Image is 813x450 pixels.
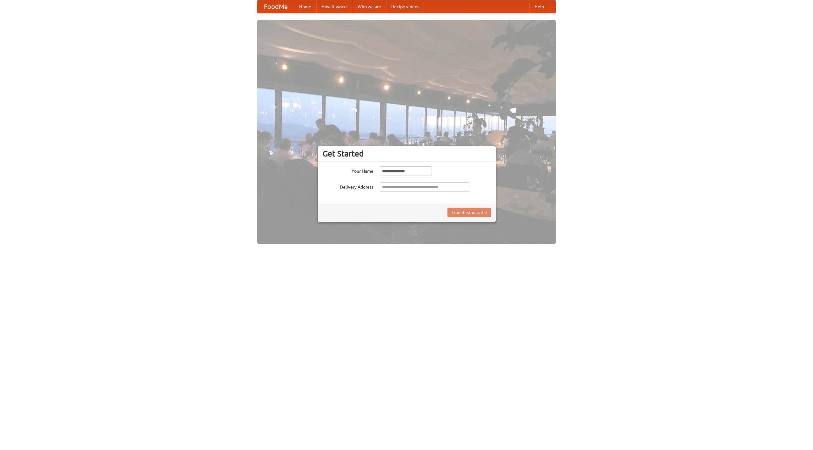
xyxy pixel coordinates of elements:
a: Recipe videos [386,0,424,13]
button: Find Restaurants! [447,208,491,217]
label: Delivery Address [323,182,373,190]
a: FoodMe [258,0,294,13]
a: How it works [316,0,353,13]
label: Your Name [323,166,373,174]
a: Who we are [353,0,386,13]
a: Help [529,0,549,13]
h3: Get Started [323,149,491,158]
a: Home [294,0,316,13]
